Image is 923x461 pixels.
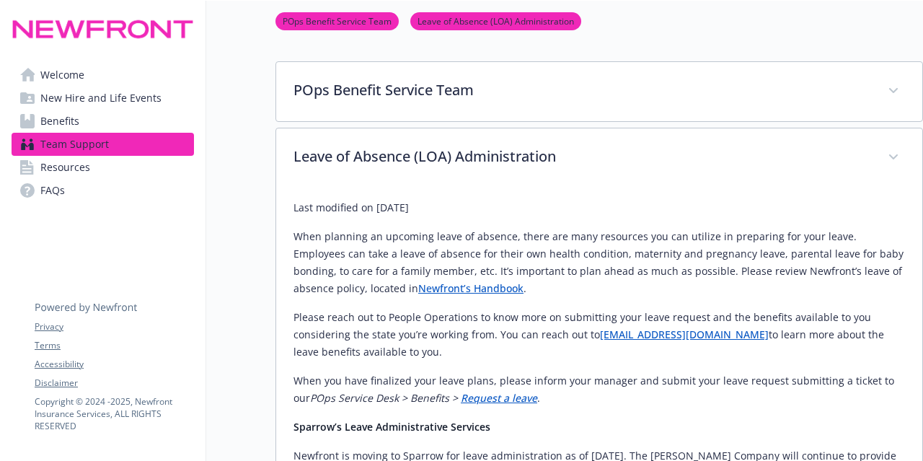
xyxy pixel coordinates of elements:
a: Disclaimer [35,377,193,390]
p: POps Benefit Service Team [293,79,870,101]
a: Welcome [12,63,194,87]
strong: Sparrow’s Leave Administrative Services [293,420,490,434]
a: [EMAIL_ADDRESS][DOMAIN_NAME] [600,328,769,341]
span: Benefits [40,110,79,133]
span: FAQs [40,179,65,202]
a: Accessibility [35,358,193,371]
p: Copyright © 2024 - 2025 , Newfront Insurance Services, ALL RIGHTS RESERVED [35,395,193,432]
em: POps Service Desk > Benefits > [310,391,458,405]
p: Last modified on [DATE] [293,199,905,216]
span: Welcome [40,63,84,87]
span: Resources [40,156,90,179]
a: Privacy [35,320,193,333]
a: Newfront’s Handbook [418,281,524,295]
a: Request a leave [461,391,537,405]
a: Leave of Absence (LOA) Administration [410,14,581,27]
p: When planning an upcoming leave of absence, there are many resources you can utilize in preparing... [293,228,905,297]
span: Team Support [40,133,109,156]
a: Terms [35,339,193,352]
a: FAQs [12,179,194,202]
p: When you have finalized your leave plans, please inform your manager and submit your leave reques... [293,372,905,407]
p: Leave of Absence (LOA) Administration [293,146,870,167]
span: New Hire and Life Events [40,87,162,110]
a: Team Support [12,133,194,156]
div: Leave of Absence (LOA) Administration [276,128,922,188]
p: Please reach out to People Operations to know more on submitting your leave request and the benef... [293,309,905,361]
a: Resources [12,156,194,179]
div: POps Benefit Service Team [276,62,922,121]
a: Benefits [12,110,194,133]
a: New Hire and Life Events [12,87,194,110]
a: POps Benefit Service Team [275,14,399,27]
